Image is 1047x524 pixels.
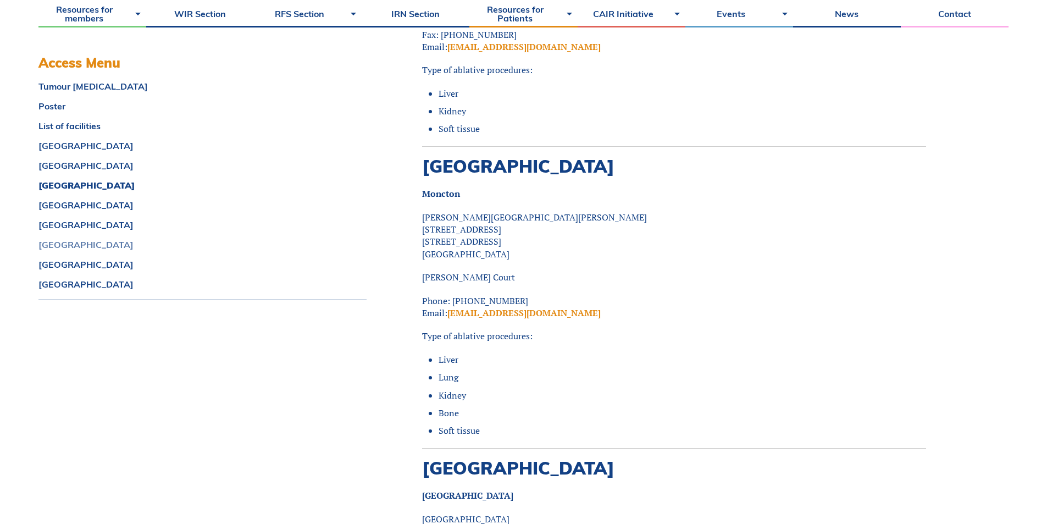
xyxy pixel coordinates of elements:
a: Poster [38,102,367,111]
a: [GEOGRAPHIC_DATA] [38,220,367,229]
a: [GEOGRAPHIC_DATA] [38,161,367,170]
li: Soft tissue [439,123,926,135]
h2: [GEOGRAPHIC_DATA] [422,457,926,478]
a: [EMAIL_ADDRESS][DOMAIN_NAME] [447,41,601,53]
a: [GEOGRAPHIC_DATA] [38,280,367,289]
p: Type of ablative procedures: [422,64,926,76]
strong: Moncton [422,187,460,200]
a: Tumour [MEDICAL_DATA] [38,82,367,91]
li: Liver [439,87,926,100]
a: [GEOGRAPHIC_DATA] [38,181,367,190]
p: Phone: [PHONE_NUMBER] Email: [422,295,926,319]
li: Soft tissue [439,424,926,437]
p: Phone: [PHONE_NUMBER] Fax: [PHONE_NUMBER] Email: [422,16,926,53]
a: [GEOGRAPHIC_DATA] [38,240,367,249]
a: List of facilities [38,122,367,130]
p: Type of ablative procedures: [422,330,926,342]
li: Lung [439,371,926,383]
p: [PERSON_NAME] Court [422,271,926,283]
li: Kidney [439,389,926,401]
li: Liver [439,354,926,366]
h2: [GEOGRAPHIC_DATA] [422,156,926,176]
a: [GEOGRAPHIC_DATA] [38,260,367,269]
li: Kidney [439,105,926,117]
a: [EMAIL_ADDRESS][DOMAIN_NAME] [447,307,601,319]
a: [GEOGRAPHIC_DATA] [38,141,367,150]
a: [GEOGRAPHIC_DATA] [38,201,367,209]
li: Bone [439,407,926,419]
h3: Access Menu [38,55,367,71]
p: [PERSON_NAME][GEOGRAPHIC_DATA][PERSON_NAME] [STREET_ADDRESS] [STREET_ADDRESS] [GEOGRAPHIC_DATA] [422,211,926,261]
strong: [GEOGRAPHIC_DATA] [422,489,513,501]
